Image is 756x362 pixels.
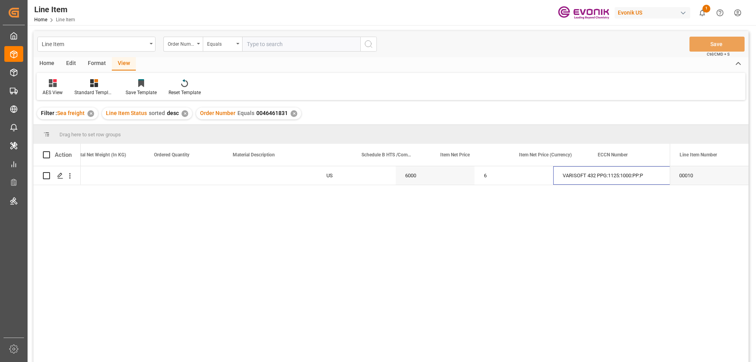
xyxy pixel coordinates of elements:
div: Line Item [34,4,75,15]
div: ✕ [291,110,297,117]
span: Filter : [41,110,57,116]
span: Line Item Status [106,110,147,116]
button: open menu [163,37,203,52]
div: Equals [207,39,234,48]
span: 0046461831 [256,110,288,116]
span: Order Number [200,110,235,116]
button: Save [689,37,745,52]
div: Edit [60,57,82,71]
span: Ctrl/CMD + S [707,51,730,57]
button: show 1 new notifications [693,4,711,22]
div: Save Template [126,89,157,96]
div: Press SPACE to select this row. [670,166,749,185]
div: 00010 [670,166,749,185]
span: Sea freight [57,110,85,116]
a: Home [34,17,47,22]
span: desc [167,110,179,116]
div: Line Item [42,39,147,48]
button: search button [360,37,377,52]
span: Total Net Weight (In KG) [75,152,126,158]
div: View [112,57,136,71]
div: ✕ [87,110,94,117]
span: Item Net Price [440,152,470,158]
button: open menu [203,37,242,52]
span: 1 [702,5,710,13]
span: Item Net Price (Currency) [519,152,572,158]
div: AES View [43,89,63,96]
span: Schedule B HTS /Commodity Code (HS Code) [361,152,414,158]
span: Line Item Number [680,152,717,158]
button: open menu [37,37,156,52]
span: Equals [237,110,254,116]
span: Material Description [233,152,275,158]
div: 6 [474,166,553,185]
span: sorted [149,110,165,116]
input: Type to search [242,37,360,52]
div: Evonik US [615,7,690,19]
div: Press SPACE to select this row. [33,166,81,185]
span: Drag here to set row groups [59,132,121,137]
div: Reset Template [169,89,201,96]
div: Action [55,151,72,158]
div: VARISOFT 432 PPG:1125:1000:PP:P [553,166,682,185]
div: Standard Templates [74,89,114,96]
span: Ordered Quantity [154,152,189,158]
img: Evonik-brand-mark-Deep-Purple-RGB.jpeg_1700498283.jpeg [558,6,609,20]
div: US [317,166,396,185]
button: Evonik US [615,5,693,20]
div: ✕ [182,110,188,117]
div: Order Number [168,39,195,48]
div: Format [82,57,112,71]
div: 6000 [396,166,474,185]
div: Home [33,57,60,71]
span: ECCN Number [598,152,628,158]
button: Help Center [711,4,729,22]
